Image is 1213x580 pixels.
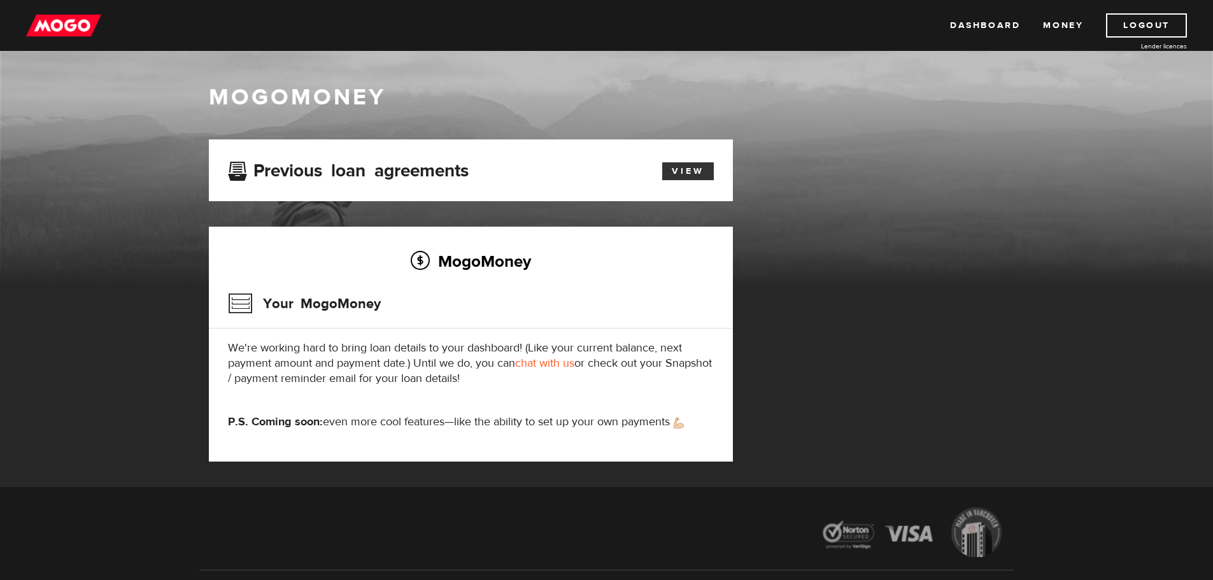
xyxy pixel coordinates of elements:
a: chat with us [515,356,574,371]
a: Money [1043,13,1083,38]
a: Logout [1106,13,1187,38]
img: mogo_logo-11ee424be714fa7cbb0f0f49df9e16ec.png [26,13,101,38]
h3: Your MogoMoney [228,287,381,320]
p: We're working hard to bring loan details to your dashboard! (Like your current balance, next paym... [228,341,714,386]
p: even more cool features—like the ability to set up your own payments [228,414,714,430]
img: legal-icons-92a2ffecb4d32d839781d1b4e4802d7b.png [811,498,1014,570]
strong: P.S. Coming soon: [228,414,323,429]
h1: MogoMoney [209,84,1005,111]
h3: Previous loan agreements [228,160,469,177]
a: Lender licences [1091,41,1187,51]
img: strong arm emoji [674,418,684,428]
a: View [662,162,714,180]
h2: MogoMoney [228,248,714,274]
a: Dashboard [950,13,1020,38]
iframe: LiveChat chat widget [958,284,1213,580]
